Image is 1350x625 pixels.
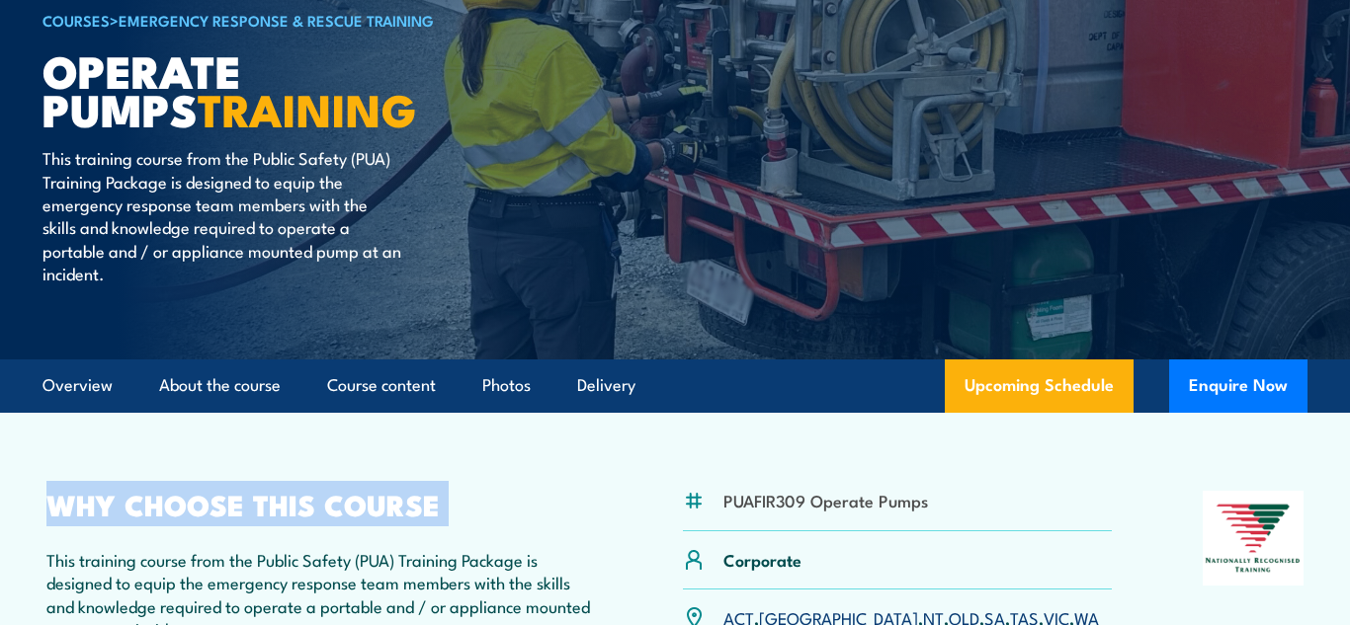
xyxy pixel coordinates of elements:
[723,548,802,571] p: Corporate
[159,359,281,412] a: About the course
[1169,359,1308,413] button: Enquire Now
[42,359,113,412] a: Overview
[42,8,531,32] h6: >
[723,489,928,511] li: PUAFIR309 Operate Pumps
[482,359,531,412] a: Photos
[198,74,417,142] strong: TRAINING
[119,9,434,31] a: Emergency Response & Rescue Training
[577,359,635,412] a: Delivery
[46,491,592,516] h2: WHY CHOOSE THIS COURSE
[42,9,110,31] a: COURSES
[42,146,403,284] p: This training course from the Public Safety (PUA) Training Package is designed to equip the emerg...
[42,50,531,127] h1: Operate Pumps
[327,359,436,412] a: Course content
[945,359,1134,413] a: Upcoming Schedule
[1203,491,1304,586] img: Nationally Recognised Training logo.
